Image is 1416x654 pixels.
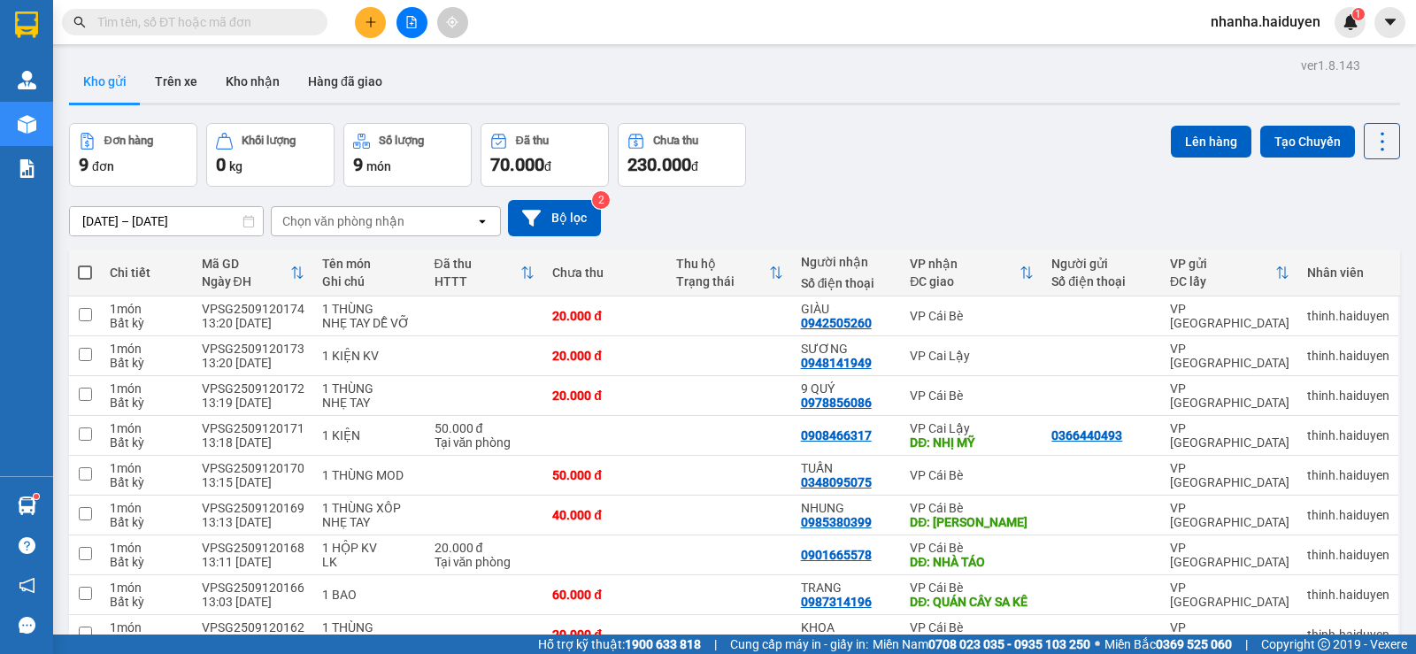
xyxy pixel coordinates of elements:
[1307,309,1389,323] div: thinh.haiduyen
[216,154,226,175] span: 0
[322,396,417,410] div: NHẸ TAY
[910,541,1034,555] div: VP Cái Bè
[910,274,1020,289] div: ĐC giao
[193,250,313,296] th: Toggle SortBy
[379,135,424,147] div: Số lượng
[355,7,386,38] button: plus
[110,396,184,410] div: Bất kỳ
[1301,56,1360,75] div: ver 1.8.143
[202,595,304,609] div: 13:03 [DATE]
[141,60,212,103] button: Trên xe
[110,421,184,435] div: 1 món
[202,541,304,555] div: VPSG2509120168
[801,255,893,269] div: Người nhận
[801,342,893,356] div: SƯƠNG
[910,620,1034,635] div: VP Cái Bè
[110,635,184,649] div: Bất kỳ
[104,135,153,147] div: Đơn hàng
[110,541,184,555] div: 1 món
[18,159,36,178] img: solution-icon
[910,581,1034,595] div: VP Cái Bè
[202,302,304,316] div: VPSG2509120174
[1104,635,1232,654] span: Miền Bắc
[202,396,304,410] div: 13:19 [DATE]
[202,342,304,356] div: VPSG2509120173
[801,581,893,595] div: TRANG
[1171,126,1251,158] button: Lên hàng
[1170,541,1289,569] div: VP [GEOGRAPHIC_DATA]
[1307,468,1389,482] div: thinh.haiduyen
[1095,641,1100,648] span: ⚪️
[202,515,304,529] div: 13:13 [DATE]
[618,123,746,187] button: Chưa thu230.000đ
[396,7,427,38] button: file-add
[1374,7,1405,38] button: caret-down
[322,468,417,482] div: 1 THÙNG MOD
[910,435,1034,450] div: DĐ: NHỊ MỸ
[627,154,691,175] span: 230.000
[1156,637,1232,651] strong: 0369 525 060
[435,541,535,555] div: 20.000 đ
[202,381,304,396] div: VPSG2509120172
[110,620,184,635] div: 1 món
[202,274,290,289] div: Ngày ĐH
[552,349,658,363] div: 20.000 đ
[667,250,791,296] th: Toggle SortBy
[1051,274,1152,289] div: Số điện thoại
[435,257,521,271] div: Đã thu
[1352,8,1365,20] sup: 1
[435,435,535,450] div: Tại văn phòng
[552,588,658,602] div: 60.000 đ
[110,316,184,330] div: Bất kỳ
[405,16,418,28] span: file-add
[928,637,1090,651] strong: 0708 023 035 - 0935 103 250
[202,555,304,569] div: 13:11 [DATE]
[1245,635,1248,654] span: |
[1307,627,1389,642] div: thinh.haiduyen
[1355,8,1361,20] span: 1
[552,468,658,482] div: 50.000 đ
[910,635,1034,649] div: DĐ: QUÁN SHIN
[110,435,184,450] div: Bất kỳ
[322,349,417,363] div: 1 KIỆN KV
[435,555,535,569] div: Tại văn phòng
[1197,11,1335,33] span: nhanha.haiduyen
[19,537,35,554] span: question-circle
[538,635,701,654] span: Hỗ trợ kỹ thuật:
[322,428,417,442] div: 1 KIỆN
[1343,14,1358,30] img: icon-new-feature
[202,257,290,271] div: Mã GD
[229,159,242,173] span: kg
[110,265,184,280] div: Chi tiết
[437,7,468,38] button: aim
[202,635,304,649] div: 12:53 [DATE]
[366,159,391,173] span: món
[242,135,296,147] div: Khối lượng
[910,421,1034,435] div: VP Cai Lậy
[110,302,184,316] div: 1 món
[202,356,304,370] div: 13:20 [DATE]
[15,12,38,38] img: logo-vxr
[1170,461,1289,489] div: VP [GEOGRAPHIC_DATA]
[322,620,417,635] div: 1 THÙNG
[110,515,184,529] div: Bất kỳ
[97,12,306,32] input: Tìm tên, số ĐT hoặc mã đơn
[801,381,893,396] div: 9 QUÝ
[322,316,417,330] div: NHẸ TAY DỄ VỠ
[110,461,184,475] div: 1 món
[322,381,417,396] div: 1 THÙNG
[110,342,184,356] div: 1 món
[714,635,717,654] span: |
[202,435,304,450] div: 13:18 [DATE]
[592,191,610,209] sup: 2
[92,159,114,173] span: đơn
[801,620,893,635] div: KHOA
[1170,620,1289,649] div: VP [GEOGRAPHIC_DATA]
[343,123,472,187] button: Số lượng9món
[322,635,417,649] div: 0906327877
[801,276,893,290] div: Số điện thoại
[322,588,417,602] div: 1 BAO
[508,200,601,236] button: Bộ lọc
[1161,250,1298,296] th: Toggle SortBy
[435,421,535,435] div: 50.000 đ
